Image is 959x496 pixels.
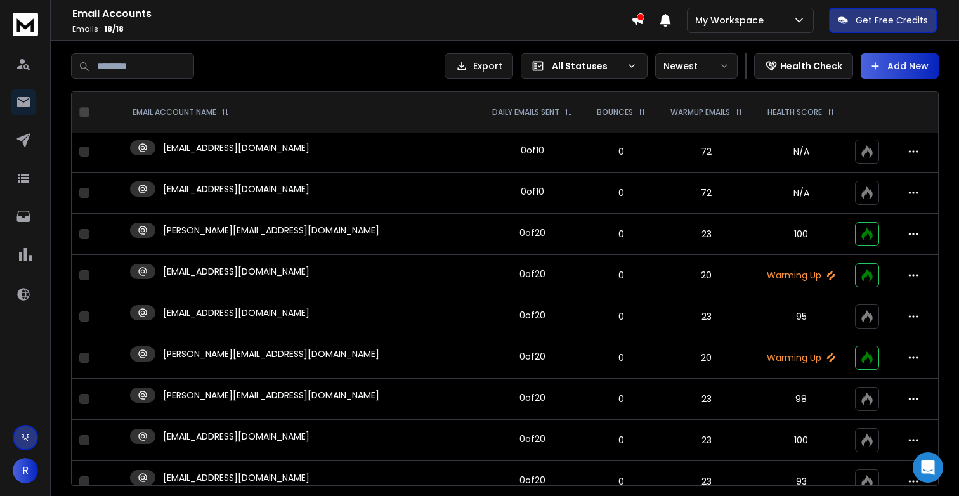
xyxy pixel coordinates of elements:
div: EMAIL ACCOUNT NAME [133,107,229,117]
p: N/A [763,186,840,199]
p: [EMAIL_ADDRESS][DOMAIN_NAME] [163,183,310,195]
td: 72 [658,173,755,214]
div: 0 of 20 [519,391,545,404]
p: [PERSON_NAME][EMAIL_ADDRESS][DOMAIN_NAME] [163,389,379,401]
p: 0 [592,269,650,282]
td: 20 [658,337,755,379]
p: 0 [592,475,650,488]
td: 23 [658,379,755,420]
button: Newest [655,53,738,79]
p: [EMAIL_ADDRESS][DOMAIN_NAME] [163,141,310,154]
div: 0 of 10 [521,144,544,157]
button: R [13,458,38,483]
div: Open Intercom Messenger [913,452,943,483]
button: Get Free Credits [829,8,937,33]
p: DAILY EMAILS SENT [492,107,559,117]
p: 0 [592,228,650,240]
p: 0 [592,434,650,447]
p: [EMAIL_ADDRESS][DOMAIN_NAME] [163,471,310,484]
p: All Statuses [552,60,622,72]
p: 0 [592,145,650,158]
td: 100 [755,214,847,255]
td: 95 [755,296,847,337]
p: Get Free Credits [856,14,928,27]
p: 0 [592,310,650,323]
p: 0 [592,186,650,199]
div: 0 of 20 [519,350,545,363]
p: [PERSON_NAME][EMAIL_ADDRESS][DOMAIN_NAME] [163,348,379,360]
p: N/A [763,145,840,158]
div: 0 of 20 [519,433,545,445]
p: Emails : [72,24,631,34]
img: logo [13,13,38,36]
p: Warming Up [763,269,840,282]
td: 72 [658,131,755,173]
div: 0 of 20 [519,309,545,322]
p: Warming Up [763,351,840,364]
div: 0 of 20 [519,474,545,486]
p: [EMAIL_ADDRESS][DOMAIN_NAME] [163,306,310,319]
p: Health Check [780,60,842,72]
p: [PERSON_NAME][EMAIL_ADDRESS][DOMAIN_NAME] [163,224,379,237]
button: Add New [861,53,939,79]
td: 20 [658,255,755,296]
button: Export [445,53,513,79]
div: 0 of 20 [519,268,545,280]
p: [EMAIL_ADDRESS][DOMAIN_NAME] [163,265,310,278]
p: WARMUP EMAILS [670,107,730,117]
div: 0 of 10 [521,185,544,198]
p: My Workspace [695,14,769,27]
p: BOUNCES [597,107,633,117]
span: 18 / 18 [104,23,124,34]
td: 23 [658,296,755,337]
td: 23 [658,420,755,461]
div: 0 of 20 [519,226,545,239]
td: 23 [658,214,755,255]
h1: Email Accounts [72,6,631,22]
p: [EMAIL_ADDRESS][DOMAIN_NAME] [163,430,310,443]
button: Health Check [754,53,853,79]
td: 98 [755,379,847,420]
p: 0 [592,351,650,364]
p: 0 [592,393,650,405]
td: 100 [755,420,847,461]
p: HEALTH SCORE [767,107,822,117]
